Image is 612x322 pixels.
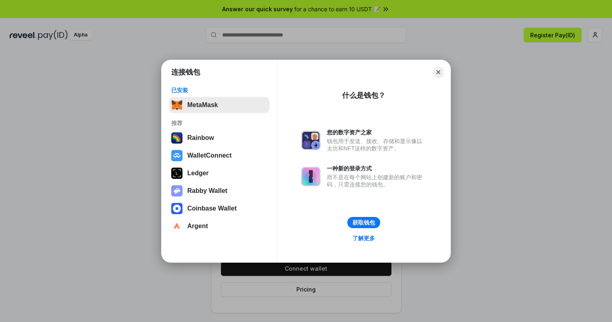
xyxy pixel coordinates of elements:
div: 推荐 [171,119,267,127]
div: 什么是钱包？ [342,91,385,100]
img: svg+xml,%3Csvg%20width%3D%2228%22%20height%3D%2228%22%20viewBox%3D%220%200%2028%2028%22%20fill%3D... [171,203,182,214]
button: Rainbow [169,130,270,146]
h1: 连接钱包 [171,67,200,77]
img: svg+xml,%3Csvg%20width%3D%2228%22%20height%3D%2228%22%20viewBox%3D%220%200%2028%2028%22%20fill%3D... [171,150,182,161]
div: 钱包用于发送、接收、存储和显示像以太坊和NFT这样的数字资产。 [327,138,426,152]
div: 您的数字资产之家 [327,129,426,136]
div: 已安装 [171,87,267,94]
div: Coinbase Wallet [187,205,237,212]
img: svg+xml,%3Csvg%20xmlns%3D%22http%3A%2F%2Fwww.w3.org%2F2000%2Fsvg%22%20fill%3D%22none%22%20viewBox... [301,131,320,150]
button: 获取钱包 [347,217,380,228]
div: 了解更多 [353,235,375,242]
div: Ledger [187,170,209,177]
div: 一种新的登录方式 [327,165,426,172]
img: svg+xml,%3Csvg%20width%3D%2228%22%20height%3D%2228%22%20viewBox%3D%220%200%2028%2028%22%20fill%3D... [171,221,182,232]
div: 获取钱包 [353,219,375,226]
button: MetaMask [169,97,270,113]
button: Rabby Wallet [169,183,270,199]
div: WalletConnect [187,152,232,159]
img: svg+xml,%3Csvg%20fill%3D%22none%22%20height%3D%2233%22%20viewBox%3D%220%200%2035%2033%22%20width%... [171,99,182,111]
a: 了解更多 [348,233,380,243]
button: Coinbase Wallet [169,200,270,217]
div: Rabby Wallet [187,187,227,194]
div: Rainbow [187,134,214,142]
div: 而不是在每个网站上创建新的账户和密码，只需连接您的钱包。 [327,174,426,188]
button: Ledger [169,165,270,181]
img: svg+xml,%3Csvg%20xmlns%3D%22http%3A%2F%2Fwww.w3.org%2F2000%2Fsvg%22%20fill%3D%22none%22%20viewBox... [171,185,182,196]
button: Close [433,67,444,78]
img: svg+xml,%3Csvg%20width%3D%22120%22%20height%3D%22120%22%20viewBox%3D%220%200%20120%20120%22%20fil... [171,132,182,144]
button: WalletConnect [169,148,270,164]
div: Argent [187,223,208,230]
img: svg+xml,%3Csvg%20xmlns%3D%22http%3A%2F%2Fwww.w3.org%2F2000%2Fsvg%22%20fill%3D%22none%22%20viewBox... [301,167,320,186]
div: MetaMask [187,101,218,109]
img: svg+xml,%3Csvg%20xmlns%3D%22http%3A%2F%2Fwww.w3.org%2F2000%2Fsvg%22%20width%3D%2228%22%20height%3... [171,168,182,179]
button: Argent [169,218,270,234]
